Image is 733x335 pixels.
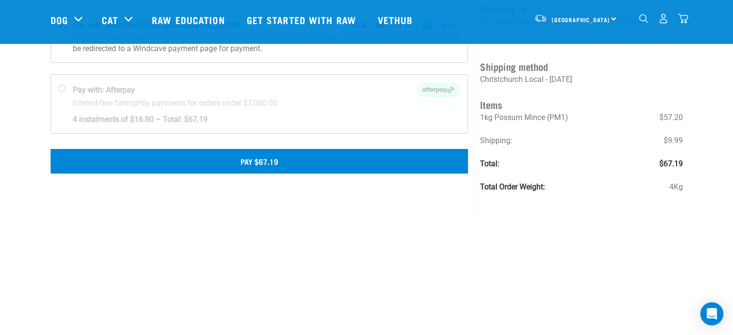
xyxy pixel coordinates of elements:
[480,97,682,112] h4: Items
[659,112,682,123] span: $57.20
[237,0,368,39] a: Get started with Raw
[51,149,468,173] button: Pay $67.19
[480,59,682,74] h4: Shipping method
[480,74,682,85] p: Christchurch Local - [DATE]
[368,0,425,39] a: Vethub
[658,13,668,24] img: user.png
[639,14,648,23] img: home-icon-1@2x.png
[480,113,568,122] span: 1kg Possum Mince (PM1)
[669,181,682,193] span: 4Kg
[480,182,545,191] strong: Total Order Weight:
[534,14,547,23] img: van-moving.png
[663,135,682,147] span: $9.99
[102,13,118,27] a: Cat
[480,37,493,46] a: Edit
[480,136,512,145] span: Shipping:
[700,302,723,325] div: Open Intercom Messenger
[480,159,499,168] strong: Total:
[552,18,610,21] span: [GEOGRAPHIC_DATA]
[51,13,68,27] a: Dog
[659,158,682,170] span: $67.19
[678,13,688,24] img: home-icon@2x.png
[142,0,237,39] a: Raw Education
